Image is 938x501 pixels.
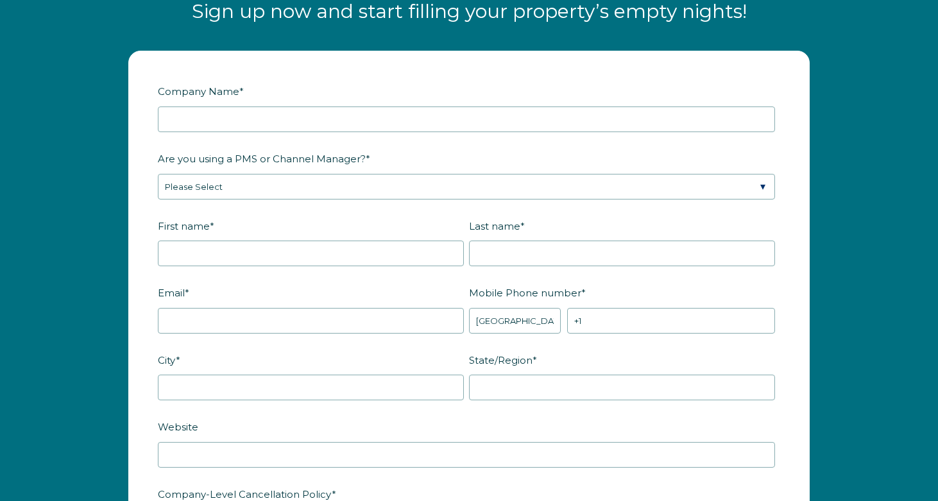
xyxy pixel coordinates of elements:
span: Email [158,283,185,303]
span: Company Name [158,81,239,101]
span: City [158,350,176,370]
span: Are you using a PMS or Channel Manager? [158,149,366,169]
span: Website [158,417,198,437]
span: Last name [469,216,520,236]
span: First name [158,216,210,236]
span: State/Region [469,350,533,370]
span: Mobile Phone number [469,283,581,303]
